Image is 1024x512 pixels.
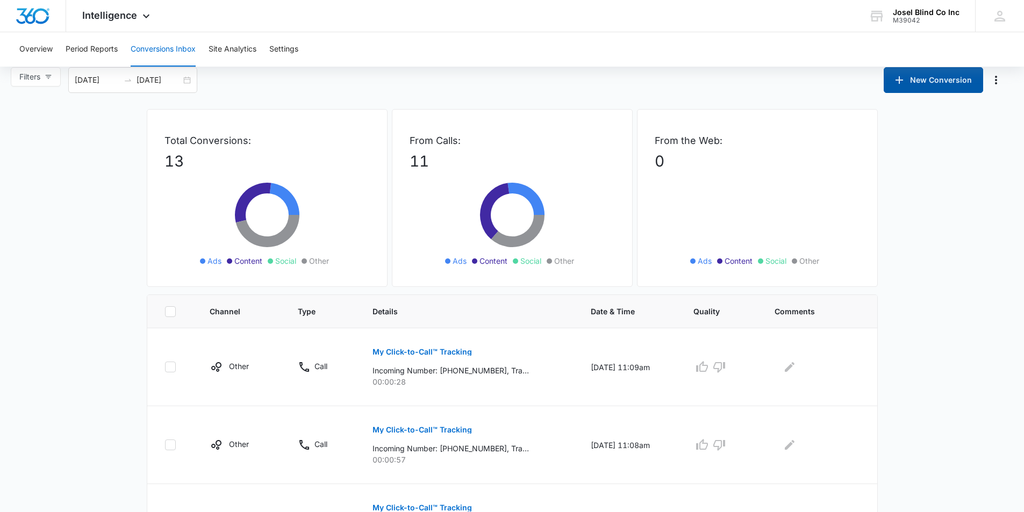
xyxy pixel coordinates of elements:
[373,454,565,465] p: 00:00:57
[775,306,844,317] span: Comments
[578,328,681,406] td: [DATE] 11:09am
[19,32,53,67] button: Overview
[131,32,196,67] button: Conversions Inbox
[164,150,370,172] p: 13
[82,10,137,21] span: Intelligence
[229,360,249,372] p: Other
[314,438,327,450] p: Call
[124,76,132,84] span: to
[655,150,860,172] p: 0
[234,255,262,266] span: Content
[275,255,296,266] span: Social
[373,417,472,443] button: My Click-to-Call™ Tracking
[591,306,652,317] span: Date & Time
[309,255,329,266] span: Other
[799,255,819,266] span: Other
[893,8,959,17] div: account name
[453,255,467,266] span: Ads
[373,443,529,454] p: Incoming Number: [PHONE_NUMBER], Tracking Number: [PHONE_NUMBER], Ring To: [PHONE_NUMBER], Caller...
[655,133,860,148] p: From the Web:
[164,133,370,148] p: Total Conversions:
[520,255,541,266] span: Social
[210,306,256,317] span: Channel
[124,76,132,84] span: swap-right
[725,255,753,266] span: Content
[66,32,118,67] button: Period Reports
[373,306,549,317] span: Details
[554,255,574,266] span: Other
[373,376,565,387] p: 00:00:28
[373,339,472,365] button: My Click-to-Call™ Tracking
[373,348,472,356] p: My Click-to-Call™ Tracking
[578,406,681,484] td: [DATE] 11:08am
[75,74,119,86] input: Start date
[884,67,983,93] button: New Conversion
[410,150,615,172] p: 11
[373,504,472,511] p: My Click-to-Call™ Tracking
[269,32,298,67] button: Settings
[373,426,472,434] p: My Click-to-Call™ Tracking
[781,436,798,453] button: Edit Comments
[693,306,733,317] span: Quality
[298,306,331,317] span: Type
[229,438,249,450] p: Other
[479,255,507,266] span: Content
[11,67,61,86] button: Filters
[698,255,712,266] span: Ads
[207,255,221,266] span: Ads
[765,255,786,266] span: Social
[410,133,615,148] p: From Calls:
[314,360,327,372] p: Call
[209,32,256,67] button: Site Analytics
[19,71,40,83] span: Filters
[893,17,959,24] div: account id
[987,71,1005,89] button: Manage Numbers
[781,358,798,376] button: Edit Comments
[373,365,529,376] p: Incoming Number: [PHONE_NUMBER], Tracking Number: [PHONE_NUMBER], Ring To: [PHONE_NUMBER], Caller...
[137,74,181,86] input: End date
